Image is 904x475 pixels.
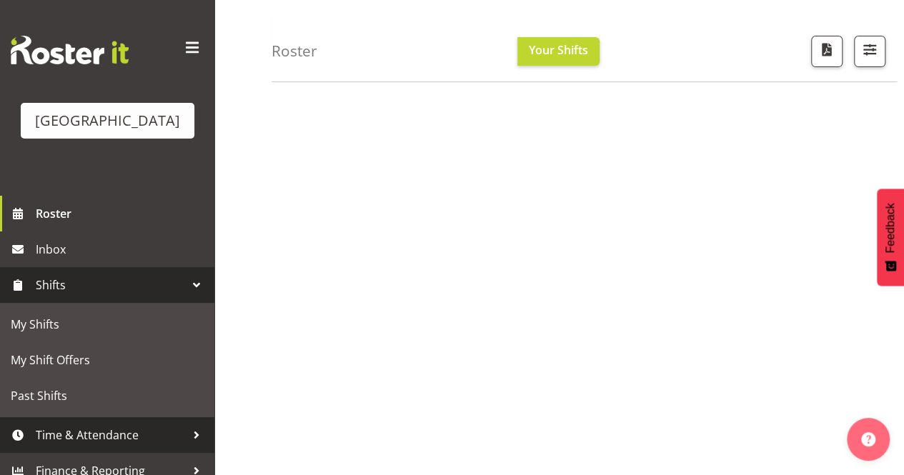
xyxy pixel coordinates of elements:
[272,43,317,59] h4: Roster
[36,239,207,260] span: Inbox
[4,306,211,342] a: My Shifts
[36,274,186,296] span: Shifts
[36,424,186,446] span: Time & Attendance
[11,36,129,64] img: Rosterit website logo
[11,385,204,406] span: Past Shifts
[529,42,588,58] span: Your Shifts
[517,37,600,66] button: Your Shifts
[11,349,204,371] span: My Shift Offers
[854,36,885,67] button: Filter Shifts
[861,432,875,446] img: help-xxl-2.png
[4,378,211,414] a: Past Shifts
[877,189,904,286] button: Feedback - Show survey
[811,36,843,67] button: Download a PDF of the roster according to the set date range.
[35,110,180,131] div: [GEOGRAPHIC_DATA]
[36,203,207,224] span: Roster
[11,314,204,335] span: My Shifts
[4,342,211,378] a: My Shift Offers
[884,203,897,253] span: Feedback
